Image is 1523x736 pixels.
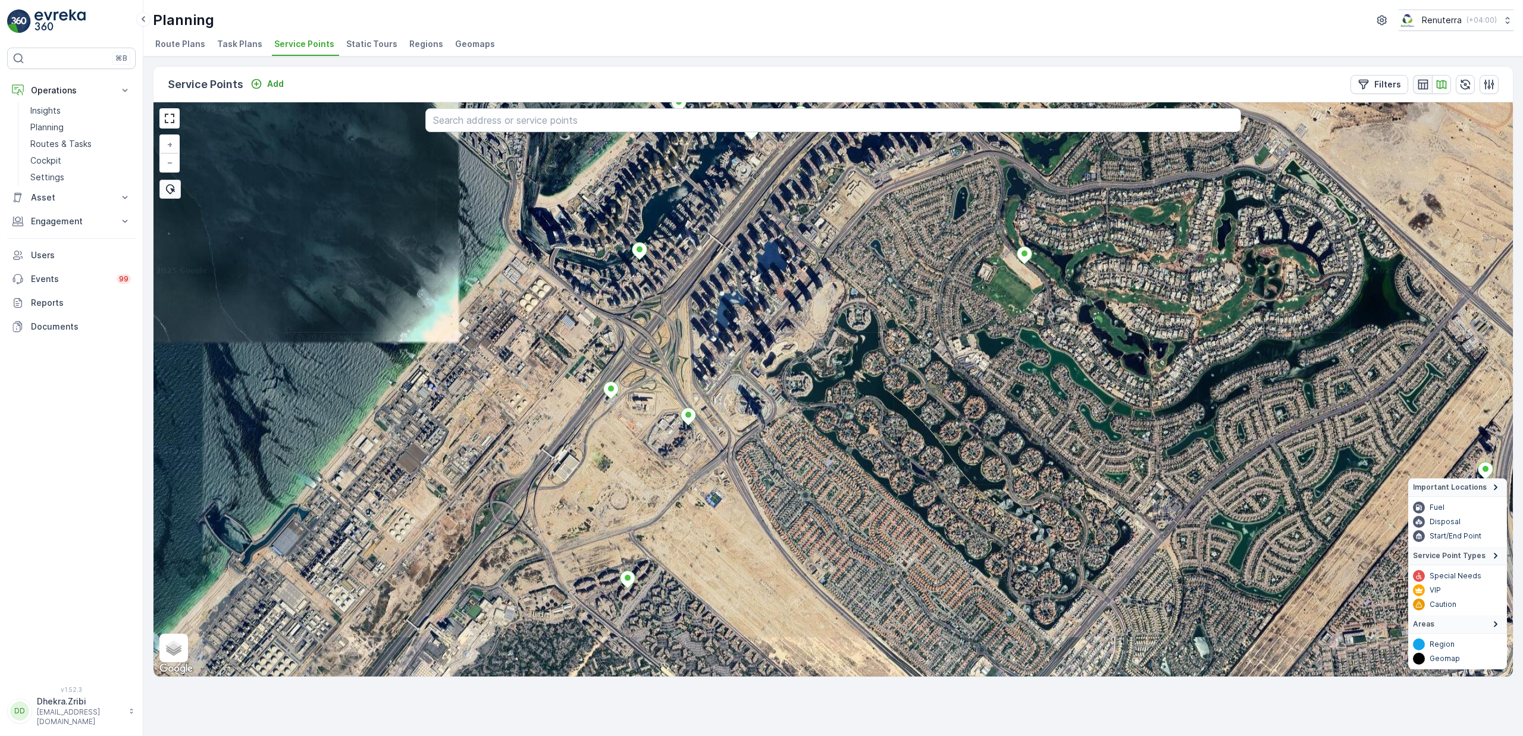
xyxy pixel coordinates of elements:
[1399,10,1513,31] button: Renuterra(+04:00)
[1430,503,1444,512] p: Fuel
[26,152,136,169] a: Cockpit
[1413,551,1486,560] span: Service Point Types
[156,661,196,677] a: Open this area in Google Maps (opens a new window)
[274,38,334,50] span: Service Points
[425,108,1241,132] input: Search address or service points
[1430,640,1455,649] p: Region
[7,696,136,726] button: DDDhekra.Zribi[EMAIL_ADDRESS][DOMAIN_NAME]
[119,274,129,284] p: 99
[31,273,109,285] p: Events
[7,315,136,339] a: Documents
[167,157,173,167] span: −
[1350,75,1408,94] button: Filters
[37,696,123,707] p: Dhekra.Zribi
[7,243,136,267] a: Users
[161,635,187,661] a: Layers
[156,661,196,677] img: Google
[1374,79,1401,90] p: Filters
[10,701,29,721] div: DD
[161,154,178,171] a: Zoom Out
[115,54,127,63] p: ⌘B
[7,10,31,33] img: logo
[31,192,112,203] p: Asset
[31,321,131,333] p: Documents
[26,169,136,186] a: Settings
[31,297,131,309] p: Reports
[7,186,136,209] button: Asset
[7,209,136,233] button: Engagement
[168,76,243,93] p: Service Points
[26,119,136,136] a: Planning
[26,102,136,119] a: Insights
[30,138,92,150] p: Routes & Tasks
[1399,14,1417,27] img: Screenshot_2024-07-26_at_13.33.01.png
[1466,15,1497,25] p: ( +04:00 )
[1430,585,1441,595] p: VIP
[1430,517,1461,527] p: Disposal
[1430,531,1481,541] p: Start/End Point
[7,291,136,315] a: Reports
[1408,547,1507,565] summary: Service Point Types
[26,136,136,152] a: Routes & Tasks
[31,249,131,261] p: Users
[167,139,173,149] span: +
[7,267,136,291] a: Events99
[346,38,397,50] span: Static Tours
[1430,571,1481,581] p: Special Needs
[155,38,205,50] span: Route Plans
[1413,619,1434,629] span: Areas
[1408,615,1507,634] summary: Areas
[161,109,178,127] a: View Fullscreen
[37,707,123,726] p: [EMAIL_ADDRESS][DOMAIN_NAME]
[153,11,214,30] p: Planning
[409,38,443,50] span: Regions
[161,136,178,154] a: Zoom In
[30,105,61,117] p: Insights
[159,180,181,199] div: Bulk Select
[31,84,112,96] p: Operations
[1422,14,1462,26] p: Renuterra
[1408,478,1507,497] summary: Important Locations
[7,686,136,693] span: v 1.52.3
[246,77,289,91] button: Add
[267,78,284,90] p: Add
[31,215,112,227] p: Engagement
[30,171,64,183] p: Settings
[455,38,495,50] span: Geomaps
[30,121,64,133] p: Planning
[7,79,136,102] button: Operations
[1430,654,1460,663] p: Geomap
[1413,483,1487,492] span: Important Locations
[30,155,61,167] p: Cockpit
[217,38,262,50] span: Task Plans
[1430,600,1456,609] p: Caution
[35,10,86,33] img: logo_light-DOdMpM7g.png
